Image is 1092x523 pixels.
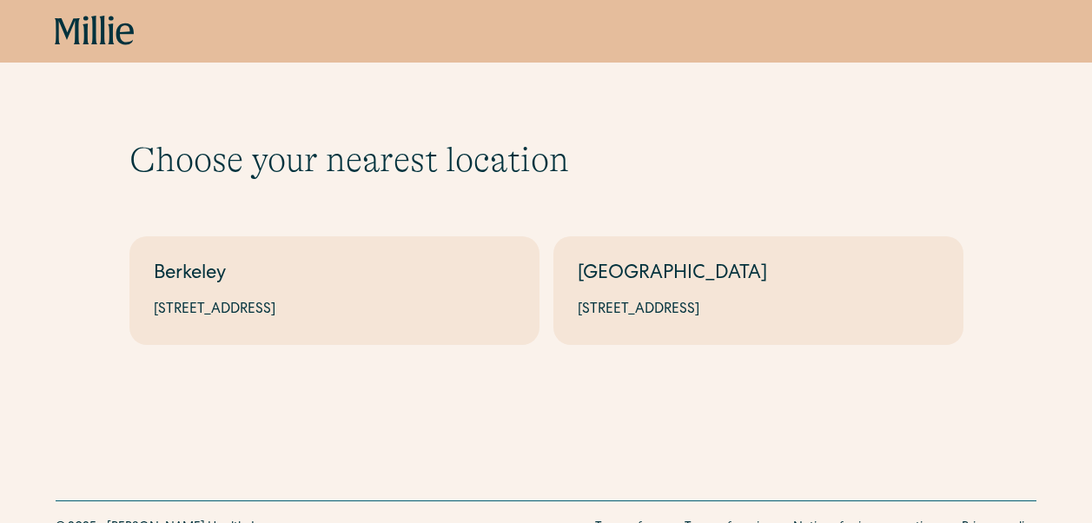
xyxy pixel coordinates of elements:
div: [GEOGRAPHIC_DATA] [578,261,939,289]
div: [STREET_ADDRESS] [578,300,939,321]
a: [GEOGRAPHIC_DATA][STREET_ADDRESS] [553,236,963,345]
h1: Choose your nearest location [129,139,963,181]
div: [STREET_ADDRESS] [154,300,515,321]
a: Berkeley[STREET_ADDRESS] [129,236,539,345]
div: Berkeley [154,261,515,289]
